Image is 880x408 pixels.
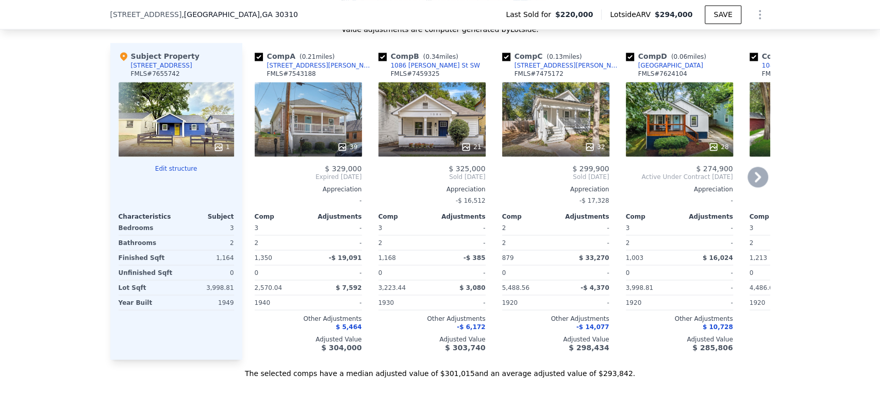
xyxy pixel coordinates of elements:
span: ( miles) [419,53,462,60]
div: Comp D [626,51,710,61]
span: -$ 6,172 [457,323,485,330]
div: [STREET_ADDRESS][PERSON_NAME] [514,61,622,70]
div: - [310,220,362,235]
span: $ 298,434 [569,343,609,351]
div: - [682,295,733,309]
span: -$ 17,328 [579,197,609,204]
span: 0 [502,269,506,276]
span: $ 285,806 [692,343,733,351]
div: Adjusted Value [378,335,486,343]
div: Adjustments [432,212,486,220]
div: Adjusted Value [502,335,609,343]
span: 4,486.68 [750,284,777,291]
span: Sold [DATE] [378,173,486,181]
div: - [682,280,733,295]
div: Comp [750,212,803,220]
div: 39 [337,142,357,152]
div: Bedrooms [119,220,174,235]
div: Comp [626,212,679,220]
div: 1086 [PERSON_NAME] St SW [391,61,480,70]
span: , GA 30310 [260,10,298,19]
span: $ 303,740 [445,343,485,351]
span: Sold [DATE] [502,173,609,181]
span: -$ 19,091 [329,254,362,261]
div: Adjustments [679,212,733,220]
div: - [434,295,486,309]
span: $ 274,900 [696,165,733,173]
div: 1 [213,142,230,152]
div: - [434,220,486,235]
div: - [558,220,609,235]
span: Last Sold for [506,9,555,20]
span: 0 [255,269,259,276]
span: 0.06 [673,53,687,60]
div: Comp [502,212,556,220]
div: 2 [626,235,677,250]
span: $ 7,592 [336,284,361,291]
span: 3 [626,224,630,231]
span: 0.21 [302,53,316,60]
span: 3 [750,224,754,231]
div: - [682,220,733,235]
span: ( miles) [667,53,710,60]
div: Adjustments [556,212,609,220]
div: - [626,193,733,208]
div: 2 [750,235,801,250]
span: 2 [502,224,506,231]
div: Other Adjustments [502,314,609,322]
div: - [558,295,609,309]
div: Comp E [750,51,833,61]
div: 3 [178,220,234,235]
div: FMLS # 7459325 [391,70,440,78]
div: 32 [585,142,605,152]
div: Adjusted Value [750,335,857,343]
div: - [310,265,362,280]
div: Adjusted Value [626,335,733,343]
div: Subject [176,212,234,220]
div: [STREET_ADDRESS] [131,61,192,70]
div: 1920 [502,295,554,309]
span: 1,350 [255,254,272,261]
span: , [GEOGRAPHIC_DATA] [181,9,298,20]
div: Comp [255,212,308,220]
button: Show Options [750,4,770,25]
div: FMLS # 7475172 [514,70,563,78]
div: Other Adjustments [750,314,857,322]
span: $ 3,080 [459,284,485,291]
span: 3,223.44 [378,284,406,291]
a: [STREET_ADDRESS][PERSON_NAME] [502,61,622,70]
span: 0 [750,269,754,276]
span: $ 5,464 [336,323,361,330]
div: Value adjustments are computer generated by Lotside . [110,24,770,35]
div: 0 [178,265,234,280]
span: [STREET_ADDRESS] [110,9,182,20]
div: - [255,193,362,208]
span: $ 10,728 [703,323,733,330]
div: FMLS # 7464657 [762,70,811,78]
span: 5,488.56 [502,284,529,291]
span: ( miles) [542,53,586,60]
span: 1,003 [626,254,643,261]
a: [GEOGRAPHIC_DATA] [626,61,703,70]
div: Appreciation [378,185,486,193]
span: -$ 14,077 [576,323,609,330]
span: 2,570.04 [255,284,282,291]
div: - [558,235,609,250]
span: 1,213 [750,254,767,261]
div: 28 [708,142,728,152]
span: $220,000 [555,9,593,20]
div: - [558,265,609,280]
span: Lotside ARV [610,9,654,20]
div: 1920 [750,295,801,309]
span: $ 325,000 [449,165,485,173]
div: 3,998.81 [178,280,234,295]
div: - [310,295,362,309]
span: $ 329,000 [325,165,361,173]
span: ( miles) [295,53,339,60]
div: - [682,265,733,280]
div: The selected comps have a median adjusted value of $301,015 and an average adjusted value of $293... [110,360,770,378]
span: $ 304,000 [321,343,361,351]
div: 1920 [626,295,677,309]
span: 3 [255,224,259,231]
div: Other Adjustments [255,314,362,322]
